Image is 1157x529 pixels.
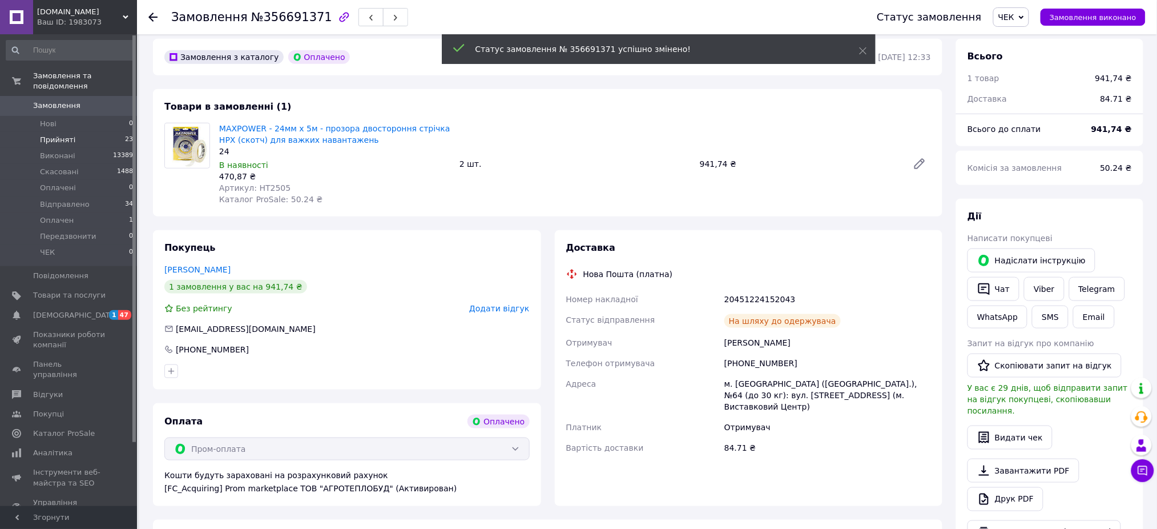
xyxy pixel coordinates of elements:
[566,423,602,432] span: Платник
[33,290,106,300] span: Товари та послуги
[33,409,64,419] span: Покупці
[117,167,133,177] span: 1488
[967,125,1041,134] span: Всього до сплати
[967,383,1128,415] span: У вас є 29 днів, щоб відправити запит на відгук покупцеві, скопіювавши посилання.
[722,353,933,374] div: [PHONE_NUMBER]
[455,156,695,172] div: 2 шт.
[129,231,133,242] span: 0
[967,487,1043,511] a: Друк PDF
[129,183,133,193] span: 0
[40,151,75,161] span: Виконані
[475,43,831,55] div: Статус замовлення № 356691371 успішно змінено!
[6,40,134,61] input: Пошук
[129,215,133,226] span: 1
[580,268,676,280] div: Нова Пошта (платна)
[164,483,530,495] div: [FC_Acquiring] Prom marketplace ТОВ "АГРОТЕПЛОБУД" (Активирован)
[33,428,95,439] span: Каталог ProSale
[967,249,1095,272] button: Надіслати інструкцію
[566,359,655,368] span: Телефон отримувача
[1091,125,1132,134] b: 941,74 ₴
[967,459,1079,483] a: Завантажити PDF
[566,295,639,304] span: Номер накладної
[722,289,933,310] div: 20451224152043
[176,324,316,334] span: [EMAIL_ADDRESS][DOMAIN_NAME]
[40,183,76,193] span: Оплачені
[967,426,1053,450] button: Видати чек
[566,338,612,347] span: Отримувач
[40,167,79,177] span: Скасовані
[164,470,530,495] div: Кошти будуть зараховані на розрахунковий рахунок
[148,11,158,23] div: Повернутися назад
[566,242,616,253] span: Доставка
[967,163,1062,173] span: Комісія за замовлення
[1073,306,1115,328] button: Email
[40,247,55,258] span: ЧЕК
[164,265,231,274] a: [PERSON_NAME]
[165,123,209,168] img: MAXPOWER - 24мм x 5м - прозора двостороння стрічка HPX (скотч) для важких навантажень
[219,195,322,204] span: Каталог ProSale: 50.24 ₴
[33,359,106,380] span: Панель управління
[967,277,1019,301] button: Чат
[164,242,216,253] span: Покупець
[33,498,106,518] span: Управління сайтом
[467,415,529,428] div: Оплачено
[908,153,931,175] a: Редагувати
[113,151,133,161] span: 13389
[37,7,123,17] span: tradesv.com.ua
[109,310,118,320] span: 1
[722,332,933,353] div: [PERSON_NAME]
[1069,277,1125,301] a: Telegram
[967,339,1094,348] span: Запит на відгук про компанію
[40,231,96,242] span: Передзвонити
[175,344,250,355] div: [PHONE_NUMBER]
[469,304,529,313] span: Додати відгук
[33,390,63,400] span: Відгуки
[722,374,933,417] div: м. [GEOGRAPHIC_DATA] ([GEOGRAPHIC_DATA].), №64 (до 30 кг): вул. [STREET_ADDRESS] (м. Виставковий ...
[1024,277,1064,301] a: Viber
[129,247,133,258] span: 0
[878,53,931,62] time: [DATE] 12:33
[33,330,106,350] span: Показники роботи компанії
[33,467,106,488] span: Інструменти веб-майстра та SEO
[877,11,982,23] div: Статус замовлення
[219,171,450,182] div: 470,87 ₴
[1094,86,1139,111] div: 84.71 ₴
[40,199,90,210] span: Відправлено
[118,310,131,320] span: 47
[967,94,1007,103] span: Доставка
[967,234,1053,243] span: Написати покупцеві
[171,10,248,24] span: Замовлення
[566,315,655,324] span: Статус відправлення
[566,443,644,452] span: Вартість доставки
[1041,9,1146,26] button: Замовлення виконано
[722,417,933,438] div: Отримувач
[967,211,982,222] span: Дії
[125,135,133,145] span: 23
[219,161,268,170] span: В наявності
[219,183,291,193] span: Артикул: HT2505
[164,280,307,294] div: 1 замовлення у вас на 941,74 ₴
[129,119,133,129] span: 0
[33,310,118,320] span: [DEMOGRAPHIC_DATA]
[967,74,999,83] span: 1 товар
[164,50,284,64] div: Замовлення з каталогу
[40,215,74,226] span: Оплачен
[967,51,1003,62] span: Всього
[1100,163,1132,173] span: 50.24 ₴
[566,379,596,388] span: Адреса
[1095,73,1132,84] div: 941,74 ₴
[1131,459,1154,482] button: Чат з покупцем
[251,10,332,24] span: №356691371
[33,101,80,111] span: Замовлення
[33,271,88,281] span: Повідомлення
[722,438,933,458] div: 84.71 ₴
[40,135,75,145] span: Прийняті
[998,13,1014,22] span: ЧЕК
[164,101,292,112] span: Товари в замовленні (1)
[125,199,133,210] span: 34
[219,146,450,157] div: 24
[967,306,1027,328] a: WhatsApp
[967,354,1122,378] button: Скопіювати запит на відгук
[33,71,137,91] span: Замовлення та повідомлення
[695,156,904,172] div: 941,74 ₴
